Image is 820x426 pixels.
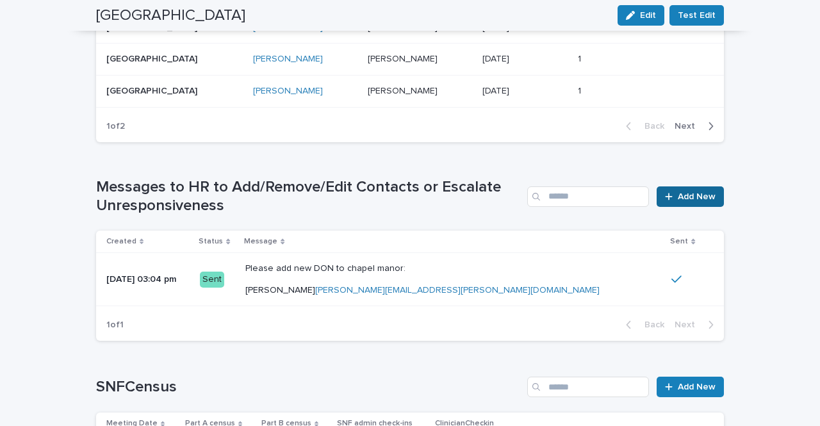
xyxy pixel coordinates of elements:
[675,320,703,329] span: Next
[657,186,724,207] a: Add New
[96,111,135,142] p: 1 of 2
[637,320,664,329] span: Back
[678,382,716,391] span: Add New
[675,122,703,131] span: Next
[315,286,600,295] a: [PERSON_NAME][EMAIL_ADDRESS][PERSON_NAME][DOMAIN_NAME]
[637,122,664,131] span: Back
[106,86,234,97] p: [GEOGRAPHIC_DATA]
[578,51,584,65] p: 1
[657,377,724,397] a: Add New
[618,5,664,26] button: Edit
[244,234,277,249] p: Message
[669,120,724,132] button: Next
[96,178,522,215] h1: Messages to HR to Add/Remove/Edit Contacts or Escalate Unresponsiveness
[253,86,323,97] a: [PERSON_NAME]
[670,234,688,249] p: Sent
[368,51,440,65] p: [PERSON_NAME]
[669,319,724,331] button: Next
[368,83,440,97] p: [PERSON_NAME]
[482,83,512,97] p: [DATE]
[245,263,661,295] p: Please add new DON to chapel manor: [PERSON_NAME]
[199,234,223,249] p: Status
[106,54,234,65] p: [GEOGRAPHIC_DATA]
[96,44,724,76] tr: [GEOGRAPHIC_DATA][PERSON_NAME] [PERSON_NAME][PERSON_NAME] [DATE][DATE] 11
[616,120,669,132] button: Back
[106,234,136,249] p: Created
[106,274,190,285] p: [DATE] 03:04 pm
[678,192,716,201] span: Add New
[96,309,134,341] p: 1 of 1
[527,377,649,397] input: Search
[678,9,716,22] span: Test Edit
[578,83,584,97] p: 1
[96,253,724,306] tr: [DATE] 03:04 pmSentPlease add new DON to chapel manor: [PERSON_NAME][PERSON_NAME][EMAIL_ADDRESS][...
[96,76,724,108] tr: [GEOGRAPHIC_DATA][PERSON_NAME] [PERSON_NAME][PERSON_NAME] [DATE][DATE] 11
[253,54,323,65] a: [PERSON_NAME]
[640,11,656,20] span: Edit
[482,51,512,65] p: [DATE]
[200,272,224,288] div: Sent
[527,186,649,207] input: Search
[96,6,245,25] h2: [GEOGRAPHIC_DATA]
[669,5,724,26] button: Test Edit
[616,319,669,331] button: Back
[96,378,522,397] h1: SNFCensus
